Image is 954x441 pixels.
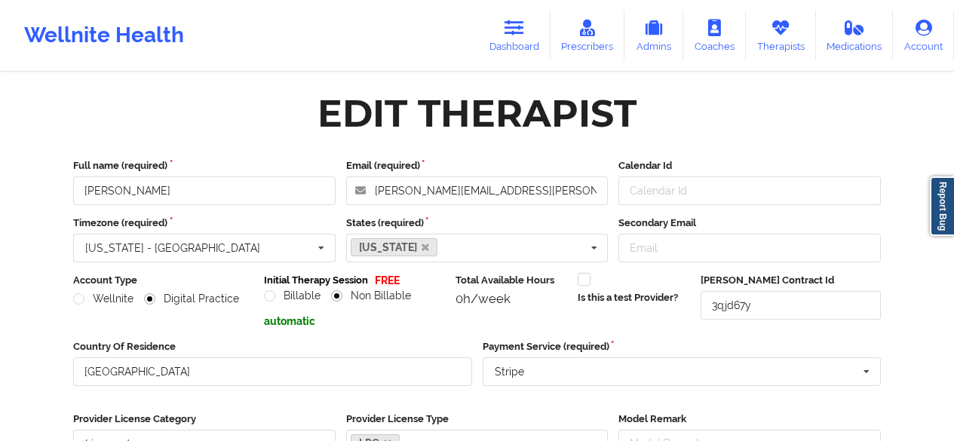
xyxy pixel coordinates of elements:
label: Wellnite [73,292,133,305]
a: [US_STATE] [351,238,438,256]
a: Account [893,11,954,60]
label: Secondary Email [618,216,881,231]
label: Billable [264,289,321,302]
a: Prescribers [551,11,625,60]
div: Stripe [495,366,524,377]
label: Account Type [73,273,253,288]
label: Country Of Residence [73,339,472,354]
input: Email [618,234,881,262]
label: Calendar Id [618,158,881,173]
label: Timezone (required) [73,216,336,231]
a: Coaches [683,11,746,60]
label: Is this a test Provider? [578,290,678,305]
label: [PERSON_NAME] Contract Id [701,273,881,288]
input: Full name [73,176,336,205]
p: FREE [375,273,400,288]
input: Calendar Id [618,176,881,205]
a: Report Bug [930,176,954,236]
label: States (required) [346,216,609,231]
label: Full name (required) [73,158,336,173]
label: Payment Service (required) [483,339,882,354]
div: 0h/week [456,291,567,306]
div: Edit Therapist [317,90,637,137]
label: Provider License Type [346,412,609,427]
a: Therapists [746,11,816,60]
p: automatic [264,314,444,329]
label: Digital Practice [144,292,239,305]
input: Email address [346,176,609,205]
a: Dashboard [478,11,551,60]
label: Non Billable [331,289,411,302]
a: Admins [624,11,683,60]
label: Initial Therapy Session [264,273,368,288]
label: Provider License Category [73,412,336,427]
a: Medications [816,11,894,60]
label: Model Remark [618,412,881,427]
label: Total Available Hours [456,273,567,288]
label: Email (required) [346,158,609,173]
input: Deel Contract Id [701,291,881,320]
div: [US_STATE] - [GEOGRAPHIC_DATA] [85,243,260,253]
